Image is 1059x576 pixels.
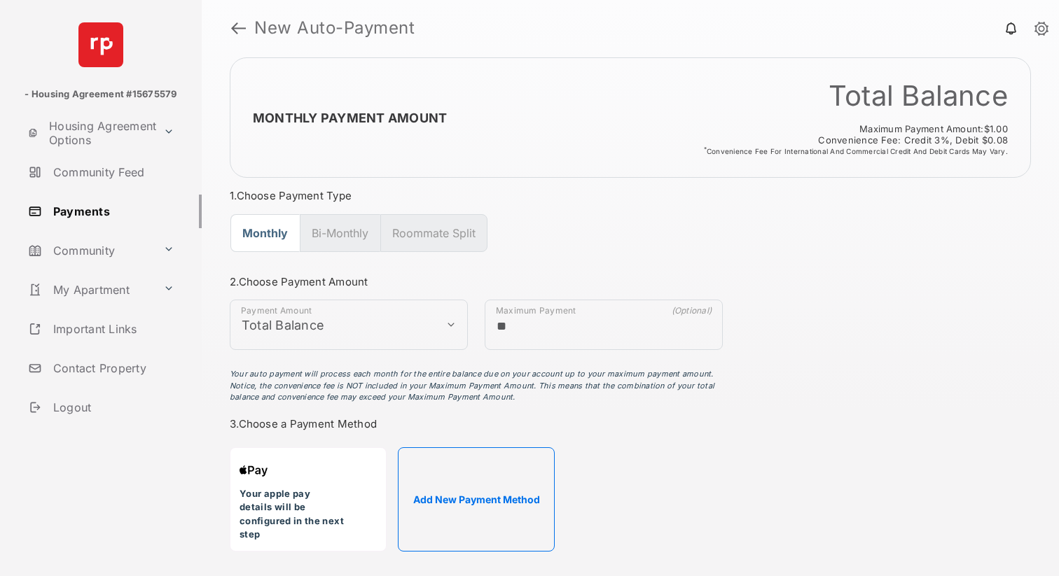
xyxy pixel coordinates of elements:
a: Payments [22,195,202,228]
button: Monthly [230,214,300,252]
button: Bi-Monthly [300,214,380,252]
h3: 2. Choose Payment Amount [230,275,723,288]
p: - Housing Agreement #15675579 [25,87,176,101]
a: Important Links [22,312,180,346]
button: Roommate Split [380,214,487,252]
div: Your apple pay details will be configured in the next step [240,487,345,542]
a: Community Feed [22,155,202,189]
a: Housing Agreement Options [22,116,158,150]
div: Total Balance [693,79,1008,113]
h3: 1. Choose Payment Type [230,189,1031,202]
img: svg+xml;base64,PHN2ZyB4bWxucz0iaHR0cDovL3d3dy53My5vcmcvMjAwMC9zdmciIHdpZHRoPSI2NCIgaGVpZ2h0PSI2NC... [78,22,123,67]
div: Your apple pay details will be configured in the next step [230,447,387,552]
h2: Monthly Payment Amount [253,111,447,125]
h3: 3. Choose a Payment Method [230,417,723,430]
a: Logout [22,391,202,424]
strong: New Auto-Payment [254,20,415,36]
a: My Apartment [22,273,158,307]
span: Convenience Fee: Credit 3%, Debit $0.08 [704,135,1008,146]
a: Community [22,234,158,267]
button: Add New Payment Method [398,447,555,552]
p: Your auto payment will process each month for the entire balance due on your account up to your m... [230,368,719,403]
a: Contact Property [22,351,202,385]
span: Maximum Payment Amount: $1.00 [704,124,1008,135]
span: Convenience Fee for International and Commercial Credit and Debit cards may vary. [704,146,1008,155]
